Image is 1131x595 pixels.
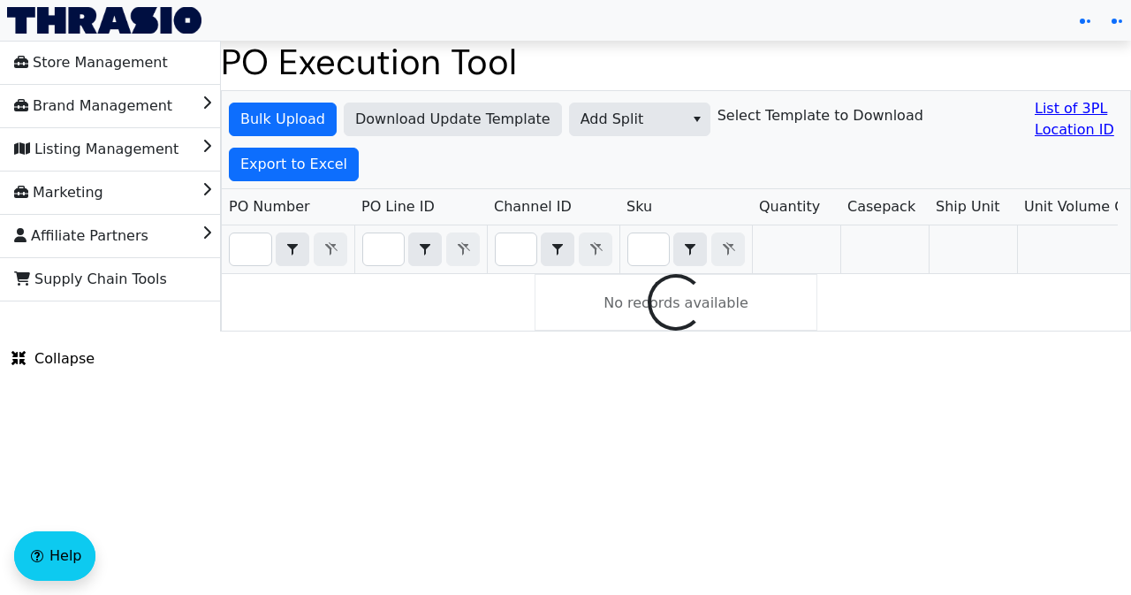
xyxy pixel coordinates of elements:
span: Collapse [11,348,95,370]
th: Filter [354,225,487,274]
span: Choose Operator [276,233,309,266]
span: Ship Unit [936,196,1000,217]
input: Filter [230,233,271,265]
span: Listing Management [14,135,178,164]
img: Thrasio Logo [7,7,201,34]
span: Casepack [847,196,915,217]
span: Choose Operator [673,233,707,266]
button: Download Update Template [344,103,562,136]
span: PO Number [229,196,310,217]
h6: Select Template to Download [717,107,923,124]
span: Add Split [581,109,673,130]
span: Store Management [14,49,168,77]
span: Download Update Template [355,109,550,130]
span: Sku [626,196,652,217]
a: List of 3PL Location ID [1035,98,1123,141]
button: Bulk Upload [229,103,337,136]
button: select [684,103,710,135]
button: select [277,233,308,265]
span: Channel ID [494,196,572,217]
span: Quantity [759,196,820,217]
span: PO Line ID [361,196,435,217]
span: Bulk Upload [240,109,325,130]
button: select [542,233,573,265]
span: Choose Operator [541,233,574,266]
button: Help floatingactionbutton [14,531,95,581]
th: Filter [619,225,752,274]
span: Choose Operator [408,233,442,266]
span: Affiliate Partners [14,222,148,250]
span: Supply Chain Tools [14,265,167,294]
h1: PO Execution Tool [221,41,1131,83]
button: select [674,233,706,265]
th: Filter [487,225,619,274]
span: Help [49,545,81,567]
input: Filter [628,233,669,265]
button: Export to Excel [229,148,359,181]
span: Brand Management [14,92,172,120]
span: Export to Excel [240,154,347,175]
span: Marketing [14,179,103,207]
input: Filter [496,233,536,265]
th: Filter [222,225,354,274]
input: Filter [363,233,404,265]
button: select [409,233,441,265]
